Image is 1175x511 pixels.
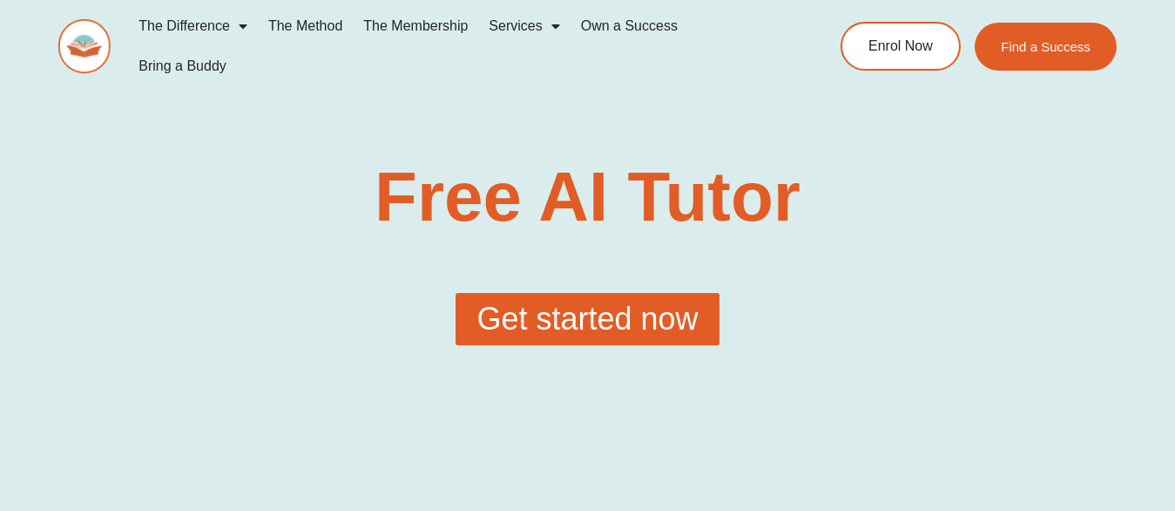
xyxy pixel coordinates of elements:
a: The Difference [128,6,258,46]
a: Find a Success [975,23,1117,71]
a: Get started now [456,293,719,345]
a: Own a Success [571,6,688,46]
a: The Method [258,6,353,46]
span: Get started now [476,303,698,335]
span: Find a Success [1001,40,1091,53]
a: Bring a Buddy [128,46,237,86]
span: Enrol Now [868,39,933,53]
a: The Membership [353,6,478,46]
a: Enrol Now [841,22,961,71]
nav: Menu [128,6,780,86]
h1: Free AI Tutor [320,162,856,232]
a: Services [478,6,570,46]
